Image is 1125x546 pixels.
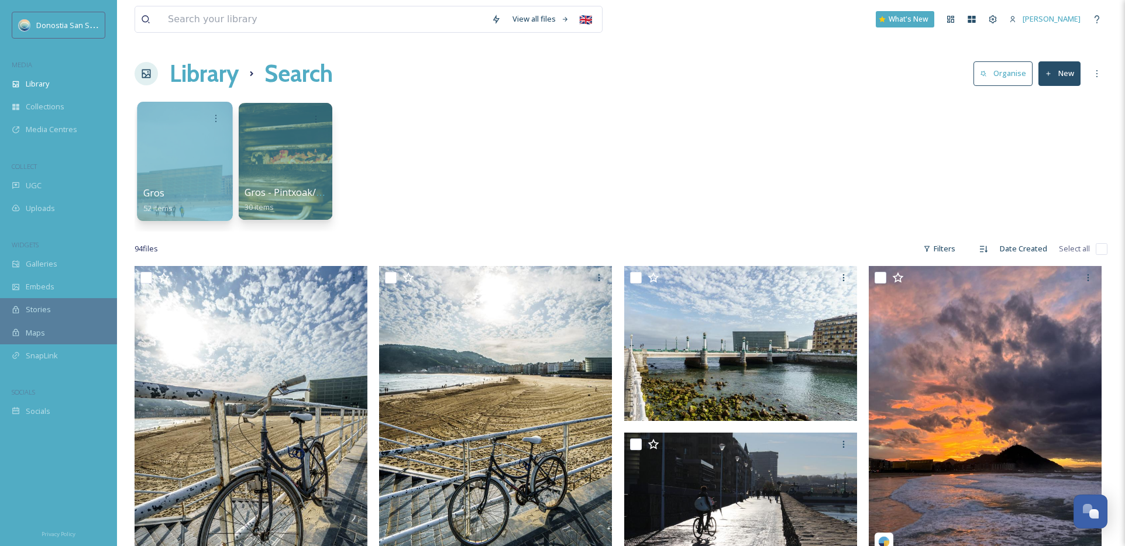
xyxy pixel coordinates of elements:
[26,281,54,292] span: Embeds
[143,188,173,213] a: Gros52 items
[1038,61,1081,85] button: New
[26,304,51,315] span: Stories
[42,530,75,538] span: Privacy Policy
[19,19,30,31] img: images.jpeg
[26,203,55,214] span: Uploads
[26,180,42,191] span: UGC
[170,56,239,91] a: Library
[1074,495,1107,528] button: Open Chat
[26,327,45,338] span: Maps
[973,61,1033,85] button: Organise
[12,240,39,249] span: WIDGETS
[26,78,49,89] span: Library
[1003,8,1086,30] a: [PERSON_NAME]
[26,406,50,417] span: Socials
[1023,13,1081,24] span: [PERSON_NAME]
[245,186,349,199] span: Gros - Pintxoak/Pintxos
[994,237,1053,260] div: Date Created
[26,258,57,269] span: Galleries
[26,101,64,112] span: Collections
[143,186,165,199] span: Gros
[575,9,596,30] div: 🇬🇧
[135,243,158,254] span: 94 file s
[42,526,75,540] a: Privacy Policy
[876,11,934,27] a: What's New
[36,19,154,30] span: Donostia San Sebastián Turismoa
[162,6,486,32] input: Search your library
[245,202,274,212] span: 30 items
[26,350,58,361] span: SnapLink
[917,237,961,260] div: Filters
[264,56,333,91] h1: Search
[12,388,35,396] span: SOCIALS
[507,8,575,30] a: View all files
[245,187,349,212] a: Gros - Pintxoak/Pintxos30 items
[26,124,77,135] span: Media Centres
[143,202,173,213] span: 52 items
[1059,243,1090,254] span: Select all
[12,60,32,69] span: MEDIA
[12,162,37,171] span: COLLECT
[624,266,857,421] img: Desembocadura_Urumea (2).jpg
